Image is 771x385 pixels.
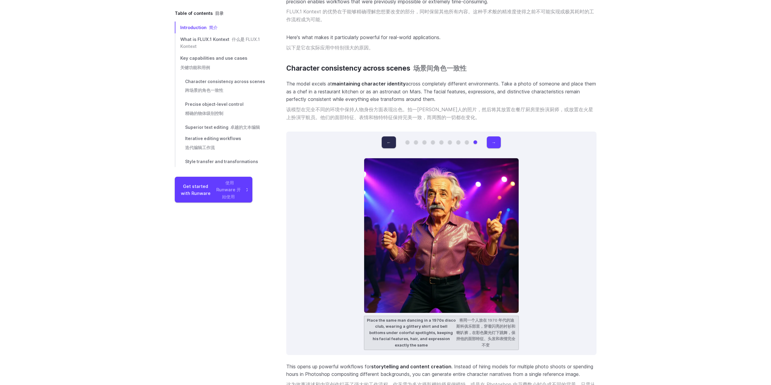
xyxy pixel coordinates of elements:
font: 将同一个人放在 1970 年代的迪斯科俱乐部里，穿着闪亮的衬衫和喇叭裤，在彩色聚光灯下跳舞，保持他的面部特征、头发和表情完全不变 [456,318,515,347]
a: Character consistency across scenes跨场景的角色一致性 [175,76,267,99]
font: 卓越的文本编辑 [230,125,260,129]
font: 使用 Runware 开始使用 [216,180,241,199]
span: Character consistency across scenes [185,79,265,93]
a: Iterative editing workflows迭代编辑工作流 [175,133,267,156]
p: The model excels at across completely different environments. Take a photo of someone and place t... [286,80,597,124]
button: → [487,136,501,148]
button: Go to 7 of 9 [457,140,460,144]
span: Superior text editing [185,125,260,129]
strong: maintaining character identity [332,81,406,87]
button: Go to 5 of 9 [440,140,443,144]
font: 跨场景的角色一致性 [185,88,223,93]
a: Precise object-level control精确的物体级别控制 [175,99,267,122]
span: Key capabilities and use cases [180,55,247,70]
font: FLUX.1 Kontext 的优势在于能够精确理解您想要改变的部分，同时保留其他所有内容。这种手术般的精准度使得之前不可能实现或极其耗时的工作流程成为可能。 [286,8,594,22]
span: Table of contents [175,10,224,17]
button: Go to 8 of 9 [465,140,469,144]
a: Superior text editing 卓越的文本编辑 [175,122,267,133]
a: Style transfer and transformations风格迁移与变换 [175,156,267,179]
span: What is FLUX.1 Kontext [180,37,260,49]
font: 该模型在完全不同的环境中保持人物身份方面表现出色。拍一[PERSON_NAME]人的照片，然后将其放置在餐厅厨房里扮演厨师，或放置在火星上扮演宇航员。他们的面部特征、表情和独特特征保持完美一致，... [286,106,593,120]
font: 目录 [215,11,224,16]
font: 场景间角色一致性 [413,64,467,72]
font: 迭代编辑工作流 [185,145,215,150]
button: Go to 6 of 9 [448,140,452,144]
a: What is FLUX.1 Kontext 什么是 FLUX.1 Kontext [175,33,267,52]
p: Here's what makes it particularly powerful for real-world applications. [286,34,597,54]
a: Introduction 简介 [175,22,267,33]
font: 关键功能和用例 [180,65,210,70]
font: 什么是 FLUX.1 Kontext [180,37,260,49]
button: Go to 9 of 9 [474,140,477,144]
button: Go to 2 of 9 [414,140,418,144]
span: Introduction [180,25,218,30]
a: Character consistency across scenes 场景间角色一致性 [286,64,467,72]
button: ← [382,136,396,148]
button: Go to 4 of 9 [431,140,435,144]
span: Style transfer and transformations [185,159,258,173]
button: Go to 3 of 9 [423,140,426,144]
figcaption: Place the same man dancing in a 1970s disco club, wearing a glittery shirt and bell bottoms under... [364,316,519,350]
a: Key capabilities and use cases关键功能和用例 [175,52,267,76]
strong: storytelling and content creation [371,363,451,370]
img: Older man with wild white hair dancing confidently in a shiny pink shirt at a nightclub with colo... [364,158,519,313]
button: Go to 1 of 9 [406,140,409,144]
a: Get started with Runware 使用 Runware 开始使用 [175,177,252,203]
span: Iterative editing workflows [185,136,241,150]
span: Precise object-level control [185,102,244,116]
font: 以下是它在实际应用中特别强大的原因。 [286,45,374,51]
font: 精确的物体级别控制 [185,111,223,116]
font: 简介 [209,25,218,30]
